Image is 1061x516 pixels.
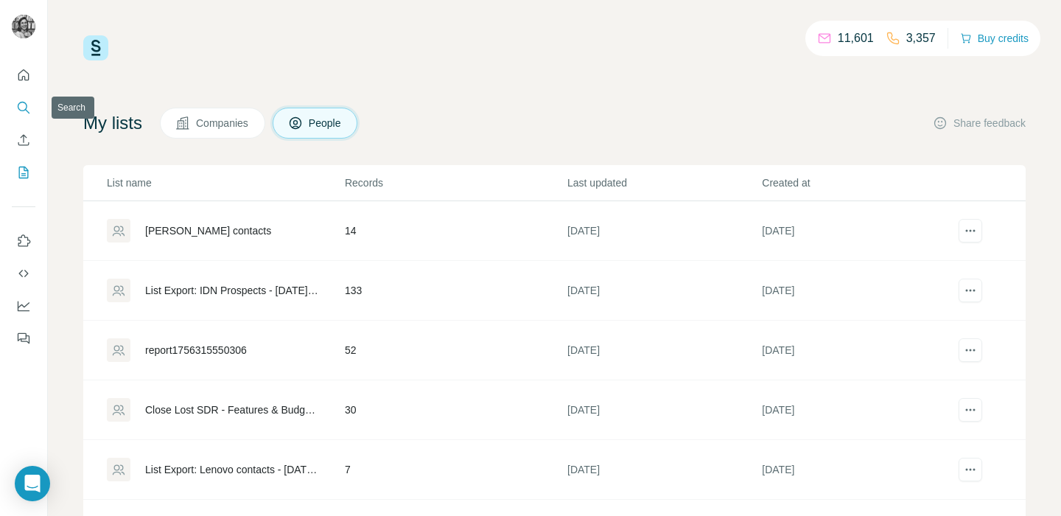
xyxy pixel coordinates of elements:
[12,127,35,153] button: Enrich CSV
[15,466,50,501] div: Open Intercom Messenger
[344,261,567,321] td: 133
[959,458,982,481] button: actions
[145,283,320,298] div: List Export: IDN Prospects - [DATE] 21:54
[761,321,956,380] td: [DATE]
[12,228,35,254] button: Use Surfe on LinkedIn
[838,29,874,47] p: 11,601
[145,402,320,417] div: Close Lost SDR - Features & Budget - report1756215780611
[567,380,761,440] td: [DATE]
[933,116,1026,130] button: Share feedback
[959,338,982,362] button: actions
[960,28,1029,49] button: Buy credits
[567,175,760,190] p: Last updated
[567,440,761,500] td: [DATE]
[345,175,566,190] p: Records
[344,321,567,380] td: 52
[107,175,343,190] p: List name
[12,159,35,186] button: My lists
[567,321,761,380] td: [DATE]
[959,279,982,302] button: actions
[761,380,956,440] td: [DATE]
[83,35,108,60] img: Surfe Logo
[567,261,761,321] td: [DATE]
[761,440,956,500] td: [DATE]
[12,15,35,38] img: Avatar
[83,111,142,135] h4: My lists
[761,201,956,261] td: [DATE]
[145,462,320,477] div: List Export: Lenovo contacts - [DATE] 18:16
[196,116,250,130] span: Companies
[959,219,982,243] button: actions
[344,380,567,440] td: 30
[12,62,35,88] button: Quick start
[906,29,936,47] p: 3,357
[762,175,955,190] p: Created at
[344,440,567,500] td: 7
[12,325,35,352] button: Feedback
[567,201,761,261] td: [DATE]
[309,116,343,130] span: People
[145,223,271,238] div: [PERSON_NAME] contacts
[12,260,35,287] button: Use Surfe API
[12,94,35,121] button: Search
[761,261,956,321] td: [DATE]
[344,201,567,261] td: 14
[12,293,35,319] button: Dashboard
[959,398,982,422] button: actions
[145,343,247,358] div: report1756315550306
